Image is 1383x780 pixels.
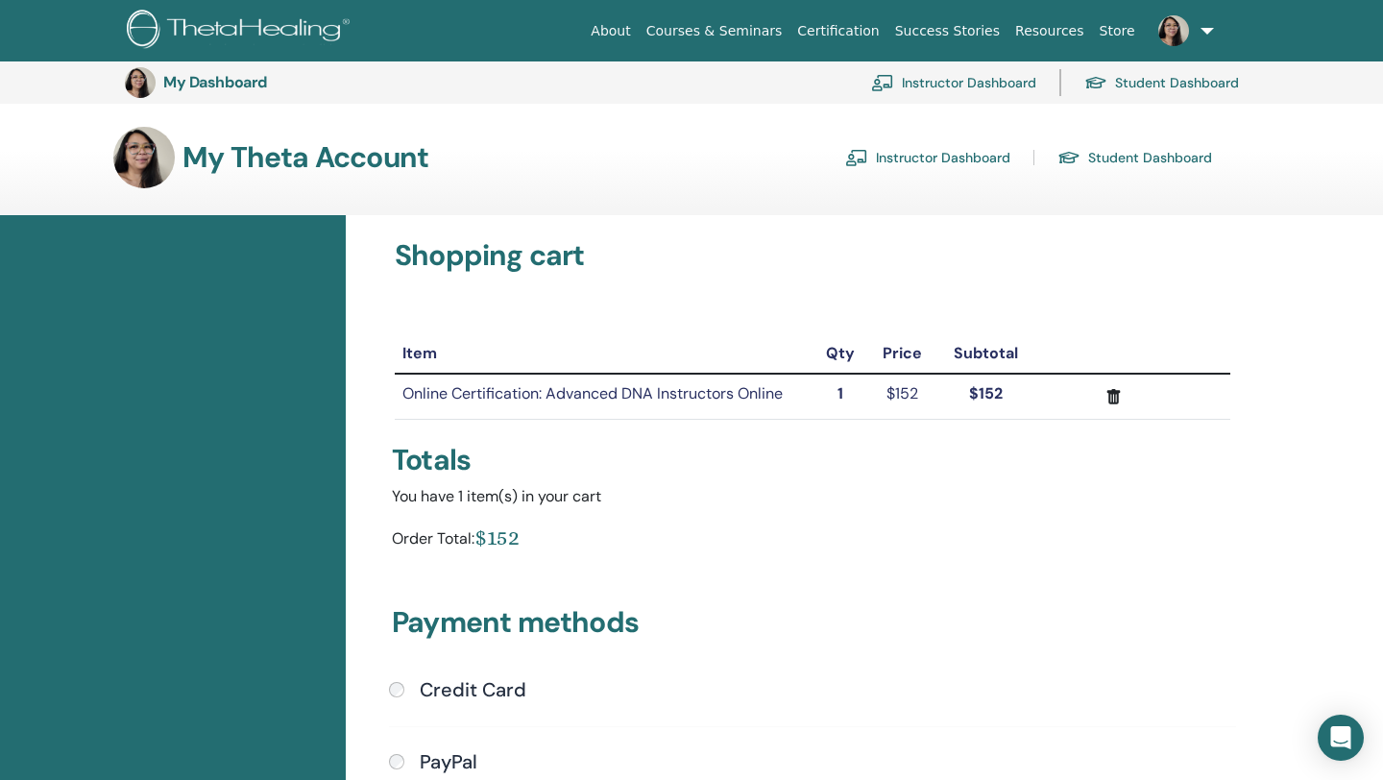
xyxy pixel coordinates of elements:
[395,238,1230,273] h3: Shopping cart
[813,334,868,374] th: Qty
[1057,142,1212,173] a: Student Dashboard
[969,383,1003,403] strong: $152
[395,334,813,374] th: Item
[392,524,474,559] div: Order Total:
[583,13,638,49] a: About
[1007,13,1092,49] a: Resources
[127,10,356,53] img: logo.png
[871,61,1036,104] a: Instructor Dashboard
[113,127,175,188] img: default.jpg
[182,140,428,175] h3: My Theta Account
[837,383,843,403] strong: 1
[1092,13,1143,49] a: Store
[1084,61,1239,104] a: Student Dashboard
[125,67,156,98] img: default.jpg
[392,485,1233,508] div: You have 1 item(s) in your cart
[871,74,894,91] img: chalkboard-teacher.svg
[1084,75,1107,91] img: graduation-cap.svg
[1158,15,1189,46] img: default.jpg
[845,149,868,166] img: chalkboard-teacher.svg
[1057,150,1080,166] img: graduation-cap.svg
[887,13,1007,49] a: Success Stories
[868,374,936,419] td: $152
[789,13,886,49] a: Certification
[845,142,1010,173] a: Instructor Dashboard
[420,750,477,773] h4: PayPal
[474,524,520,551] div: $152
[639,13,790,49] a: Courses & Seminars
[392,443,1233,477] div: Totals
[395,374,813,419] td: Online Certification: Advanced DNA Instructors Online
[420,678,526,701] h4: Credit Card
[936,334,1036,374] th: Subtotal
[868,334,936,374] th: Price
[392,605,1233,647] h3: Payment methods
[163,73,355,91] h3: My Dashboard
[1318,715,1364,761] div: Open Intercom Messenger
